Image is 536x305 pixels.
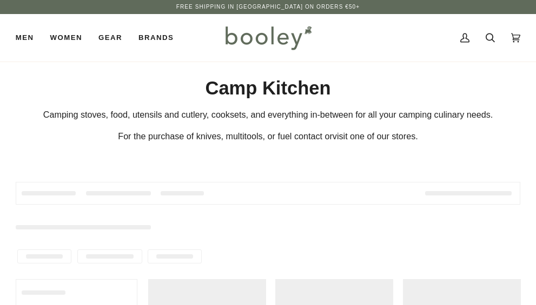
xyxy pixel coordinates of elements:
[16,77,520,100] h1: Camp Kitchen
[130,14,182,62] a: Brands
[16,14,42,62] a: Men
[16,32,34,43] span: Men
[176,3,360,11] p: Free Shipping in [GEOGRAPHIC_DATA] on Orders €50+
[16,130,520,142] div: visit one of our stores.
[221,22,315,53] img: Booley
[118,131,333,141] span: For the purchase of knives, multitools, or fuel contact or
[16,109,520,120] div: Camping stoves, food, utensils and cutlery, cooksets, and everything in-between for all your camp...
[42,14,90,62] a: Women
[138,32,174,43] span: Brands
[90,14,130,62] a: Gear
[98,32,122,43] span: Gear
[50,32,82,43] span: Women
